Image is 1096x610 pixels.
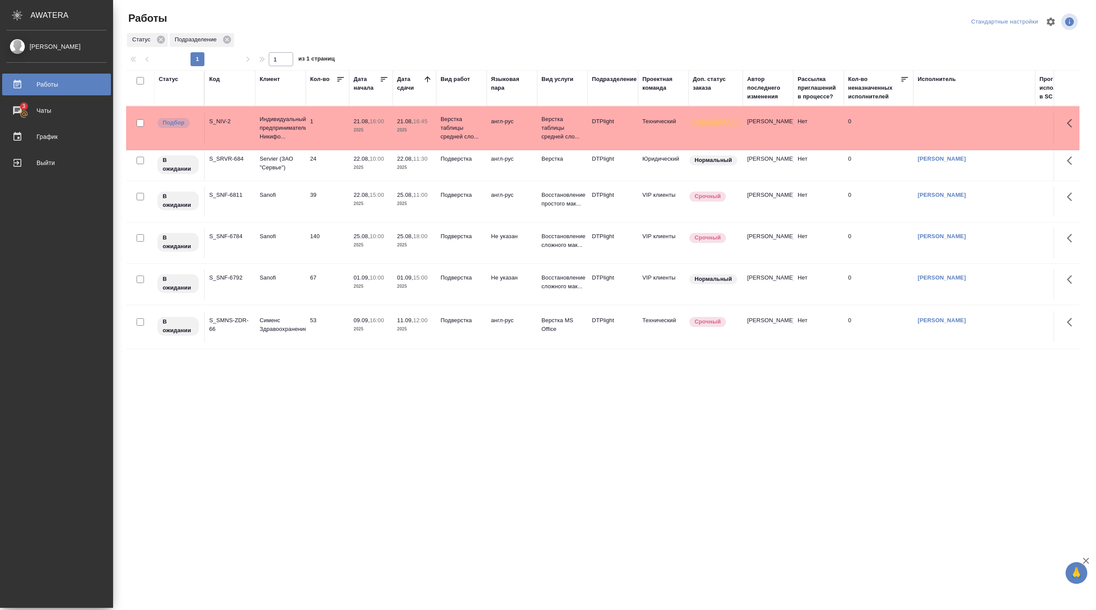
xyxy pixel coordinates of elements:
[793,312,844,342] td: Нет
[7,104,107,117] div: Чаты
[918,155,966,162] a: [PERSON_NAME]
[1062,228,1083,249] button: Здесь прячутся важные кнопки
[209,191,251,199] div: S_SNF-6811
[157,316,200,337] div: Исполнитель назначен, приступать к работе пока рано
[127,33,168,47] div: Статус
[1039,75,1079,101] div: Прогресс исполнителя в SC
[370,155,384,162] p: 10:00
[306,150,349,181] td: 24
[354,317,370,324] p: 09.09,
[441,155,482,163] p: Подверстка
[397,155,413,162] p: 22.08,
[541,273,583,291] p: Восстановление сложного мак...
[2,126,111,148] a: График
[397,163,432,172] p: 2025
[1061,13,1079,30] span: Посмотреть информацию
[397,317,413,324] p: 11.09,
[7,78,107,91] div: Работы
[209,117,251,126] div: S_NIV-2
[30,7,113,24] div: AWATERA
[487,113,537,143] td: англ-рус
[487,312,537,342] td: англ-рус
[157,155,200,175] div: Исполнитель назначен, приступать к работе пока рано
[17,102,30,111] span: 3
[487,228,537,258] td: Не указан
[354,241,388,249] p: 2025
[306,113,349,143] td: 1
[793,228,844,258] td: Нет
[354,325,388,334] p: 2025
[157,232,200,253] div: Исполнитель назначен, приступать к работе пока рано
[163,275,194,292] p: В ожидании
[354,75,380,92] div: Дата начала
[693,75,738,92] div: Доп. статус заказа
[354,118,370,125] p: 21.08,
[918,317,966,324] a: [PERSON_NAME]
[354,126,388,135] p: 2025
[638,186,688,217] td: VIP клиенты
[306,228,349,258] td: 140
[209,155,251,163] div: S_SRVR-684
[695,118,738,127] p: [DEMOGRAPHIC_DATA]
[260,115,301,141] p: Индивидуальный предприниматель Никифо...
[397,233,413,239] p: 25.08,
[132,35,154,44] p: Статус
[260,232,301,241] p: Sanofi
[209,232,251,241] div: S_SNF-6784
[370,192,384,198] p: 15:00
[638,312,688,342] td: Технический
[354,233,370,239] p: 25.08,
[354,163,388,172] p: 2025
[747,75,789,101] div: Автор последнего изменения
[848,75,900,101] div: Кол-во неназначенных исполнителей
[354,274,370,281] p: 01.09,
[844,186,913,217] td: 0
[642,75,684,92] div: Проектная команда
[413,317,428,324] p: 12:00
[370,118,384,125] p: 16:00
[695,192,721,201] p: Срочный
[541,316,583,334] p: Верстка MS Office
[441,232,482,241] p: Подверстка
[695,317,721,326] p: Срочный
[1069,564,1084,582] span: 🙏
[175,35,220,44] p: Подразделение
[793,113,844,143] td: Нет
[1062,269,1083,290] button: Здесь прячутся важные кнопки
[157,117,200,129] div: Можно подбирать исполнителей
[541,115,583,141] p: Верстка таблицы средней сло...
[541,232,583,249] p: Восстановление сложного мак...
[1066,562,1087,584] button: 🙏
[1062,113,1083,134] button: Здесь прячутся важные кнопки
[298,54,335,66] span: из 1 страниц
[260,75,280,84] div: Клиент
[487,269,537,300] td: Не указан
[163,156,194,173] p: В ожидании
[370,274,384,281] p: 10:00
[7,130,107,143] div: График
[588,269,638,300] td: DTPlight
[354,282,388,291] p: 2025
[793,150,844,181] td: Нет
[743,186,793,217] td: [PERSON_NAME]
[157,273,200,294] div: Исполнитель назначен, приступать к работе пока рано
[844,150,913,181] td: 0
[844,269,913,300] td: 0
[441,115,482,141] p: Верстка таблицы средней сло...
[918,274,966,281] a: [PERSON_NAME]
[163,192,194,209] p: В ожидании
[844,312,913,342] td: 0
[1062,186,1083,207] button: Здесь прячутся важные кнопки
[918,233,966,239] a: [PERSON_NAME]
[844,113,913,143] td: 0
[306,186,349,217] td: 39
[441,191,482,199] p: Подверстка
[413,155,428,162] p: 11:30
[163,118,184,127] p: Подбор
[397,325,432,334] p: 2025
[209,273,251,282] div: S_SNF-6792
[260,316,301,334] p: Сименс Здравоохранение
[397,75,423,92] div: Дата сдачи
[397,199,432,208] p: 2025
[310,75,330,84] div: Кол-во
